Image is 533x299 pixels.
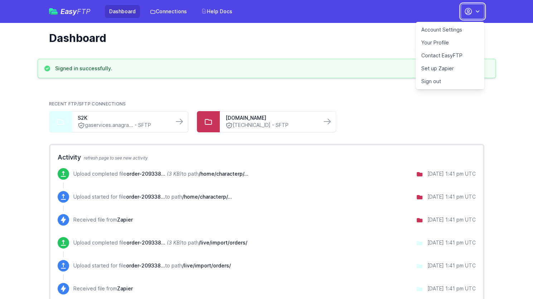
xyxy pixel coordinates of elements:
[49,32,479,44] h1: Dashboard
[416,23,484,36] a: Account Settings
[126,194,165,200] span: order-209338-2025-09-03-13.40.49.xml.sent
[427,216,476,223] div: [DATE] 1:41 pm UTC
[167,239,181,246] i: (3 KB)
[427,285,476,292] div: [DATE] 1:41 pm UTC
[117,217,133,223] span: Zapier
[49,8,58,15] img: easyftp_logo.png
[49,8,91,15] a: EasyFTP
[73,193,232,200] p: Upload started for file to path
[182,262,231,269] span: /live/import/orders/
[497,263,524,290] iframe: Drift Widget Chat Controller
[55,65,112,72] h3: Signed in successfully.
[73,170,248,177] p: Upload completed file to path
[60,8,91,15] span: Easy
[182,194,232,200] span: /home/characterp/public_html/wp-content/uploads/wpallexport/exports/sent/
[427,262,476,269] div: [DATE] 1:41 pm UTC
[146,5,191,18] a: Connections
[73,216,133,223] p: Received file from
[73,285,133,292] p: Received file from
[77,7,91,16] span: FTP
[226,114,316,122] a: [DOMAIN_NAME]
[49,101,484,107] h2: Recent FTP/SFTP Connections
[427,170,476,177] div: [DATE] 1:41 pm UTC
[199,171,248,177] span: /home/characterp/public_html/wp-content/uploads/wpallexport/exports/sent/
[416,75,484,88] a: Sign out
[73,262,231,269] p: Upload started for file to path
[105,5,140,18] a: Dashboard
[427,193,476,200] div: [DATE] 1:41 pm UTC
[78,114,168,122] a: S2K
[199,239,247,246] span: /live/import/orders/
[126,262,165,269] span: order-209338-2025-09-03-13.40.49.xml
[78,122,168,129] a: gaservices.anagra... - SFTP
[167,171,181,177] i: (3 KB)
[416,36,484,49] a: Your Profile
[226,122,316,129] a: [TECHNICAL_ID] - SFTP
[73,239,247,246] p: Upload completed file to path
[416,49,484,62] a: Contact EasyFTP
[197,5,237,18] a: Help Docs
[416,62,484,75] a: Set up Zapier
[58,152,476,162] h2: Activity
[427,239,476,246] div: [DATE] 1:41 pm UTC
[126,171,165,177] span: order-209338-2025-09-03-13.40.49.xml.sent
[84,155,148,161] span: refresh page to see new activity
[117,285,133,291] span: Zapier
[126,239,165,246] span: order-209338-2025-09-03-13.40.49.xml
